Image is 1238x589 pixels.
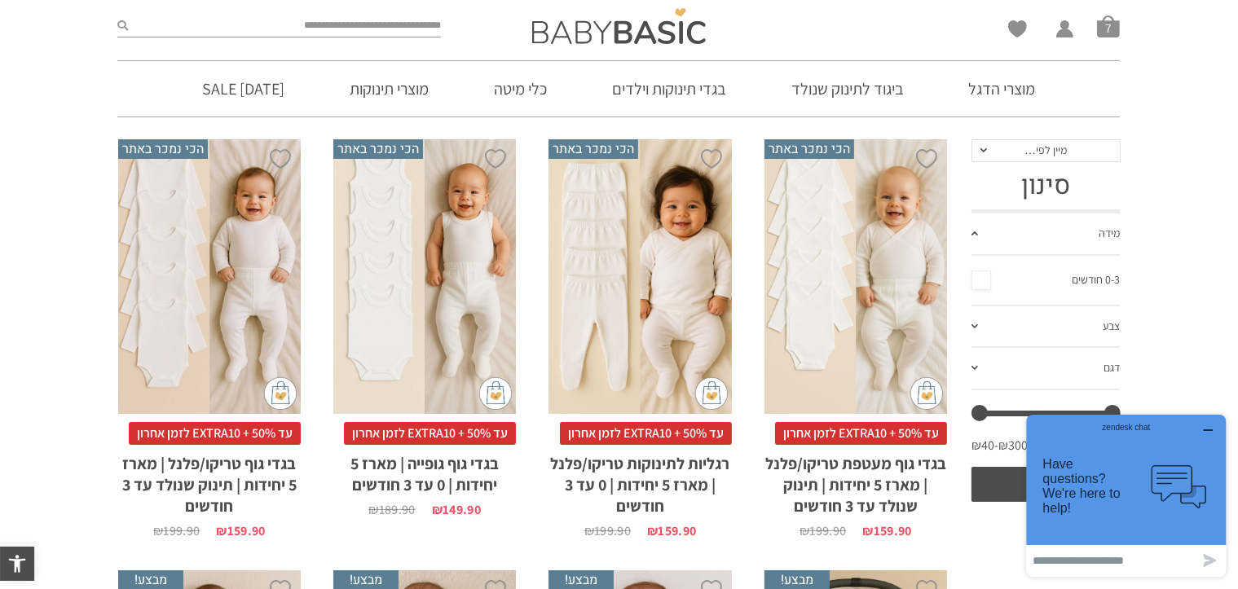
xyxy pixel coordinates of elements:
[764,139,854,159] span: הכי נמכר באתר
[560,422,732,445] span: עד 50% + EXTRA10 לזמן אחרון
[216,522,265,539] bdi: 159.90
[971,348,1121,390] a: דגם
[1097,15,1120,37] a: סל קניות7
[333,445,516,495] h2: בגדי גוף גופייה | מארז 5 יחידות | 0 עד 3 חודשים
[800,522,809,539] span: ₪
[775,422,947,445] span: עד 50% + EXTRA10 לזמן אחרון
[971,170,1121,201] h3: סינון
[1020,408,1232,583] iframe: Opens a widget where you can chat to one of our agents
[432,501,481,518] bdi: 149.90
[479,377,512,410] img: cat-mini-atc.png
[945,61,1060,116] a: מוצרי הדגל
[432,501,443,518] span: ₪
[153,522,163,539] span: ₪
[800,522,846,539] bdi: 199.90
[178,61,309,116] a: [DATE] SALE
[344,422,516,445] span: עד 50% + EXTRA10 לזמן אחרון
[971,433,1121,467] div: מחיר: —
[588,61,751,116] a: בגדי תינוקות וילדים
[264,377,297,410] img: cat-mini-atc.png
[767,61,928,116] a: ביגוד לתינוק שנולד
[971,213,1121,256] a: מידה
[862,522,911,539] bdi: 159.90
[368,501,415,518] bdi: 189.90
[549,139,638,159] span: הכי נמכר באתר
[647,522,658,539] span: ₪
[971,467,1121,502] button: סנן
[153,522,200,539] bdi: 199.90
[1008,20,1027,37] a: Wishlist
[1024,143,1067,157] span: מיין לפי…
[584,522,631,539] bdi: 199.90
[549,445,731,516] h2: רגליות לתינוקות טריקו/פלנל | מארז 5 יחידות | 0 עד 3 חודשים
[695,377,728,410] img: cat-mini-atc.png
[325,61,453,116] a: מוצרי תינוקות
[1097,15,1120,37] span: סל קניות
[971,437,998,455] span: ₪40
[647,522,696,539] bdi: 159.90
[549,139,731,538] a: הכי נמכר באתר רגליות לתינוקות טריקו/פלנל | מארז 5 יחידות | 0 עד 3 חודשים עד 50% + EXTRA10 לזמן אח...
[532,8,706,44] img: Baby Basic בגדי תינוקות וילדים אונליין
[862,522,873,539] span: ₪
[118,139,208,159] span: הכי נמכר באתר
[998,437,1028,455] span: ₪300
[971,306,1121,349] a: צבע
[333,139,516,516] a: הכי נמכר באתר בגדי גוף גופייה | מארז 5 יחידות | 0 עד 3 חודשים עד 50% + EXTRA10 לזמן אחרוןבגדי גוף...
[216,522,227,539] span: ₪
[584,522,594,539] span: ₪
[368,501,378,518] span: ₪
[1008,20,1027,43] span: Wishlist
[333,139,423,159] span: הכי נמכר באתר
[764,139,947,538] a: הכי נמכר באתר בגדי גוף מעטפת טריקו/פלנל | מארז 5 יחידות | תינוק שנולד עד 3 חודשים עד 50% + EXTRA1...
[118,139,301,538] a: הכי נמכר באתר בגדי גוף טריקו/פלנל | מארז 5 יחידות | תינוק שנולד עד 3 חודשים עד 50% + EXTRA10 לזמן...
[764,445,947,516] h2: בגדי גוף מעטפת טריקו/פלנל | מארז 5 יחידות | תינוק שנולד עד 3 חודשים
[910,377,943,410] img: cat-mini-atc.png
[469,61,571,116] a: כלי מיטה
[118,445,301,516] h2: בגדי גוף טריקו/פלנל | מארז 5 יחידות | תינוק שנולד עד 3 חודשים
[129,422,301,445] span: עד 50% + EXTRA10 לזמן אחרון
[971,268,1121,292] a: 0-3 חודשים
